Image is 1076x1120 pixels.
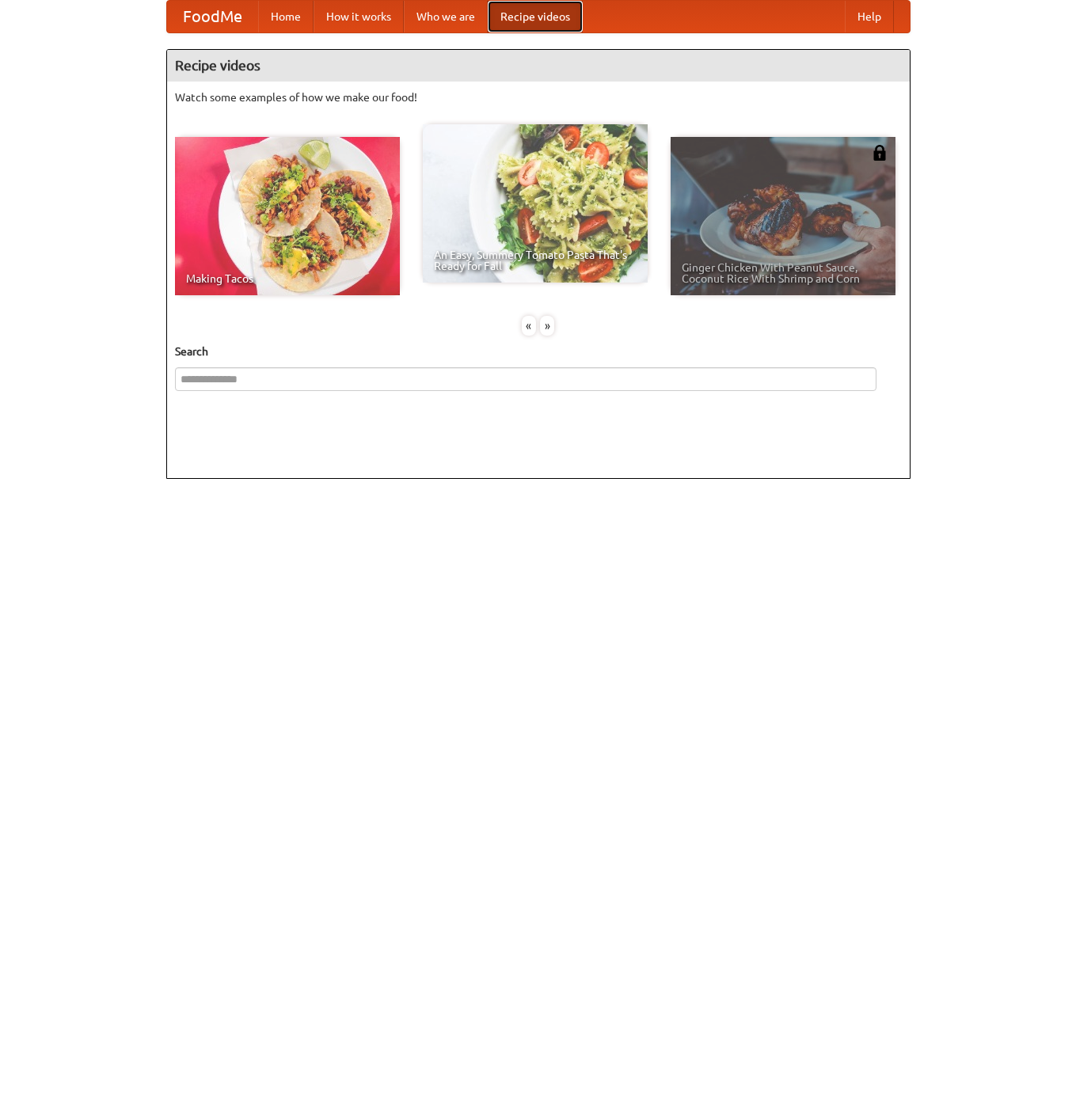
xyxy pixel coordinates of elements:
a: FoodMe [167,1,258,32]
div: « [522,316,536,336]
span: An Easy, Summery Tomato Pasta That's Ready for Fall [434,249,637,271]
span: Making Tacos [186,273,389,284]
img: 483408.png [872,145,888,161]
p: Watch some examples of how we make our food! [175,89,902,105]
a: Who we are [404,1,488,32]
a: An Easy, Summery Tomato Pasta That's Ready for Fall [423,124,648,283]
a: Help [845,1,894,32]
a: How it works [314,1,404,32]
a: Home [258,1,314,32]
h4: Recipe videos [167,50,910,82]
h5: Search [175,344,902,359]
div: » [540,316,554,336]
a: Recipe videos [488,1,583,32]
a: Making Tacos [175,137,400,295]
